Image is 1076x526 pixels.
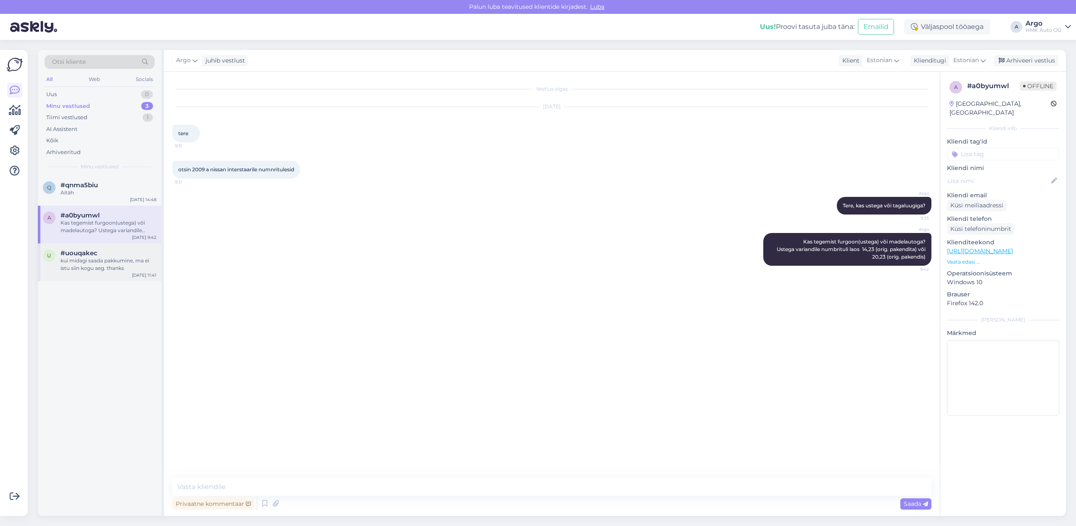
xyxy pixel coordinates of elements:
[910,56,946,65] div: Klienditugi
[994,55,1058,66] div: Arhiveeri vestlus
[949,99,1051,117] div: [GEOGRAPHIC_DATA], [GEOGRAPHIC_DATA]
[46,113,87,122] div: Tiimi vestlused
[61,181,98,189] span: #qnma5biu
[777,238,927,260] span: Kas tegemist furgoon(ustega) või madelautoga? Ustega variandile numbrituli laos 14,23 (orig. pake...
[947,125,1059,132] div: Kliendi info
[947,200,1007,211] div: Küsi meiliaadressi
[858,19,894,35] button: Emailid
[172,498,254,510] div: Privaatne kommentaar
[904,19,990,34] div: Väljaspool tööaega
[760,22,854,32] div: Proovi tasuta juba täna:
[947,269,1059,278] p: Operatsioonisüsteem
[142,113,153,122] div: 1
[897,190,929,196] span: Argo
[947,137,1059,146] p: Kliendi tag'id
[1010,21,1022,33] div: A
[897,215,929,221] span: 9:35
[47,252,51,259] span: u
[47,184,51,191] span: q
[176,56,191,65] span: Argo
[172,85,931,93] div: Vestlus algas
[81,163,119,170] span: Minu vestlused
[178,166,294,173] span: otsin 2009 a nissan interstaarile numnritulesid
[130,196,156,203] div: [DATE] 14:48
[61,257,156,272] div: kui midagi saada pakkumine, ma ei istu siin kogu aeg. thanks
[87,74,102,85] div: Web
[172,103,931,110] div: [DATE]
[947,223,1015,235] div: Küsi telefoninumbrit
[132,234,156,241] div: [DATE] 9:42
[61,212,100,219] span: #a0byumwl
[46,136,58,145] div: Kõik
[588,3,607,10] span: Luba
[953,56,979,65] span: Estonian
[141,102,153,110] div: 3
[52,58,86,66] span: Otsi kliente
[947,238,1059,247] p: Klienditeekond
[947,258,1059,266] p: Vaata edasi ...
[897,266,929,272] span: 9:42
[178,130,188,136] span: tere
[175,143,206,149] span: 9:31
[867,56,892,65] span: Estonian
[947,299,1059,308] p: Firefox 142.0
[1026,20,1062,27] div: Argo
[843,202,926,209] span: Tere, kas ustega või tagaluugiga?
[947,316,1059,324] div: [PERSON_NAME]
[947,191,1059,200] p: Kliendi email
[141,90,153,99] div: 0
[46,102,90,110] div: Minu vestlused
[47,215,51,221] span: a
[46,125,77,133] div: AI Assistent
[947,278,1059,287] p: Windows 10
[46,90,57,99] div: Uus
[45,74,54,85] div: All
[132,272,156,278] div: [DATE] 11:41
[202,56,245,65] div: juhib vestlust
[7,57,23,73] img: Askly Logo
[947,329,1059,338] p: Märkmed
[947,148,1059,160] input: Lisa tag
[61,189,156,196] div: Aitäh
[967,81,1020,91] div: # a0byumwl
[134,74,155,85] div: Socials
[947,176,1050,186] input: Lisa nimi
[947,215,1059,223] p: Kliendi telefon
[839,56,860,65] div: Klient
[897,226,929,233] span: Argo
[1020,81,1057,91] span: Offline
[1026,27,1062,34] div: HMK Auto OÜ
[760,23,776,31] b: Uus!
[947,164,1059,173] p: Kliendi nimi
[904,500,928,508] span: Saada
[954,84,958,90] span: a
[175,179,206,185] span: 9:31
[61,249,98,257] span: #uouqakec
[1026,20,1071,34] a: ArgoHMK Auto OÜ
[947,247,1013,255] a: [URL][DOMAIN_NAME]
[46,148,81,157] div: Arhiveeritud
[61,219,156,234] div: Kas tegemist furgoon(ustega) või madelautoga? Ustega variandile numbrituli laos 14,23 (orig. pake...
[947,290,1059,299] p: Brauser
